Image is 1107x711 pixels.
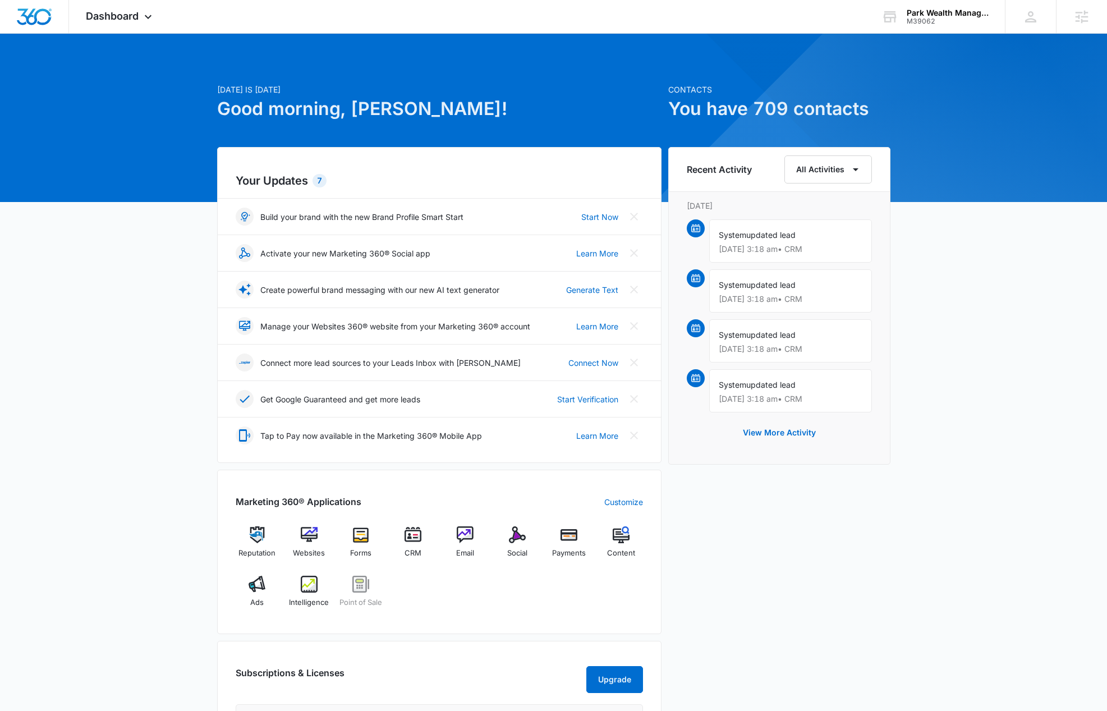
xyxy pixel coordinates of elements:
[600,526,643,567] a: Content
[625,317,643,335] button: Close
[719,295,862,303] p: [DATE] 3:18 am • CRM
[586,666,643,693] button: Upgrade
[339,526,383,567] a: Forms
[339,597,382,608] span: Point of Sale
[719,330,746,340] span: System
[625,354,643,371] button: Close
[668,95,890,122] h1: You have 709 contacts
[719,345,862,353] p: [DATE] 3:18 am • CRM
[746,280,796,290] span: updated lead
[217,95,662,122] h1: Good morning, [PERSON_NAME]!
[625,208,643,226] button: Close
[719,230,746,240] span: System
[719,380,746,389] span: System
[746,380,796,389] span: updated lead
[607,548,635,559] span: Content
[604,496,643,508] a: Customize
[392,526,435,567] a: CRM
[576,247,618,259] a: Learn More
[687,200,872,212] p: [DATE]
[576,430,618,442] a: Learn More
[236,495,361,508] h2: Marketing 360® Applications
[548,526,591,567] a: Payments
[784,155,872,184] button: All Activities
[495,526,539,567] a: Social
[625,244,643,262] button: Close
[907,17,989,25] div: account id
[552,548,586,559] span: Payments
[456,548,474,559] span: Email
[568,357,618,369] a: Connect Now
[260,430,482,442] p: Tap to Pay now available in the Marketing 360® Mobile App
[907,8,989,17] div: account name
[405,548,421,559] span: CRM
[719,395,862,403] p: [DATE] 3:18 am • CRM
[236,526,279,567] a: Reputation
[238,548,275,559] span: Reputation
[287,526,330,567] a: Websites
[625,426,643,444] button: Close
[217,84,662,95] p: [DATE] is [DATE]
[668,84,890,95] p: Contacts
[236,666,344,689] h2: Subscriptions & Licenses
[444,526,487,567] a: Email
[746,330,796,340] span: updated lead
[557,393,618,405] a: Start Verification
[339,576,383,616] a: Point of Sale
[576,320,618,332] a: Learn More
[313,174,327,187] div: 7
[350,548,371,559] span: Forms
[287,576,330,616] a: Intelligence
[260,284,499,296] p: Create powerful brand messaging with our new AI text generator
[260,211,463,223] p: Build your brand with the new Brand Profile Smart Start
[581,211,618,223] a: Start Now
[86,10,139,22] span: Dashboard
[250,597,264,608] span: Ads
[746,230,796,240] span: updated lead
[732,419,827,446] button: View More Activity
[566,284,618,296] a: Generate Text
[293,548,325,559] span: Websites
[507,548,527,559] span: Social
[687,163,752,176] h6: Recent Activity
[236,576,279,616] a: Ads
[260,247,430,259] p: Activate your new Marketing 360® Social app
[289,597,329,608] span: Intelligence
[625,281,643,299] button: Close
[719,280,746,290] span: System
[625,390,643,408] button: Close
[236,172,643,189] h2: Your Updates
[719,245,862,253] p: [DATE] 3:18 am • CRM
[260,393,420,405] p: Get Google Guaranteed and get more leads
[260,357,521,369] p: Connect more lead sources to your Leads Inbox with [PERSON_NAME]
[260,320,530,332] p: Manage your Websites 360® website from your Marketing 360® account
